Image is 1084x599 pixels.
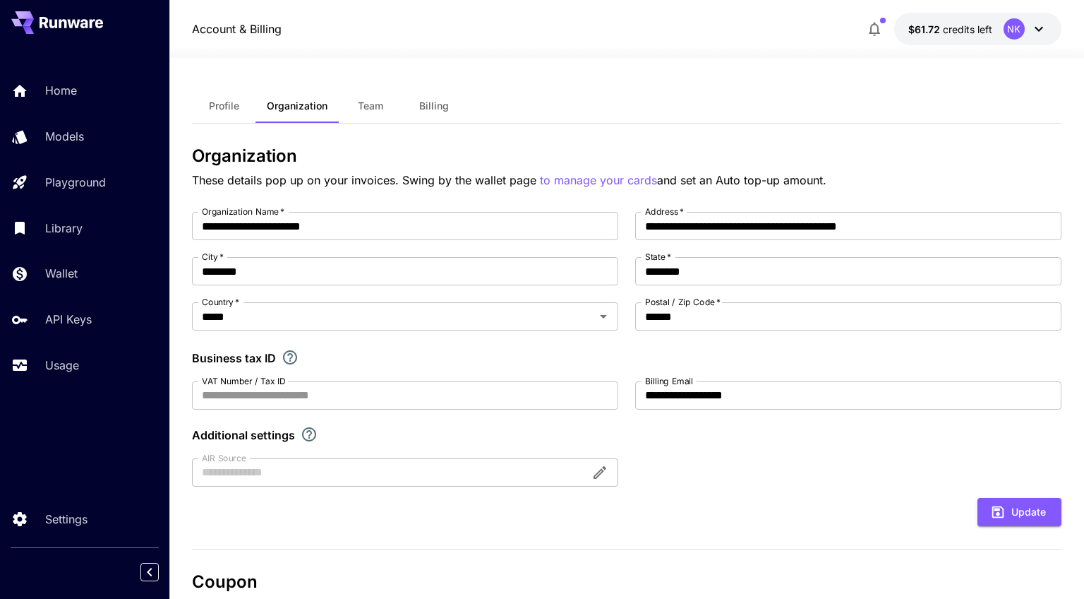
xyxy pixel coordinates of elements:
[45,174,106,191] p: Playground
[1004,18,1025,40] div: NK
[192,350,276,367] p: Business tax ID
[192,427,295,444] p: Additional settings
[645,296,721,308] label: Postal / Zip Code
[419,100,449,112] span: Billing
[209,100,239,112] span: Profile
[45,311,92,328] p: API Keys
[977,498,1061,527] button: Update
[202,375,286,387] label: VAT Number / Tax ID
[45,511,88,528] p: Settings
[594,307,613,326] button: Open
[202,296,239,308] label: Country
[267,100,327,112] span: Organization
[202,206,284,218] label: Organization Name
[151,559,169,585] div: Collapse sidebar
[645,375,693,387] label: Billing Email
[45,128,84,145] p: Models
[540,172,657,189] button: to manage your cards
[202,251,224,263] label: City
[657,173,826,187] span: and set an Auto top-up amount.
[301,426,318,443] svg: Explore additional customization settings
[282,349,299,366] svg: If you are a business tax registrant, please enter your business tax ID here.
[45,82,77,99] p: Home
[45,357,79,374] p: Usage
[908,22,992,37] div: $61.719
[645,251,671,263] label: State
[645,206,684,218] label: Address
[192,20,282,37] nav: breadcrumb
[202,452,246,464] label: AIR Source
[192,146,1061,166] h3: Organization
[192,173,540,187] span: These details pop up on your invoices. Swing by the wallet page
[894,13,1061,45] button: $61.719NK
[943,23,992,35] span: credits left
[45,265,78,282] p: Wallet
[908,23,943,35] span: $61.72
[192,572,1061,592] h3: Coupon
[192,20,282,37] a: Account & Billing
[45,220,83,237] p: Library
[358,100,383,112] span: Team
[140,563,159,581] button: Collapse sidebar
